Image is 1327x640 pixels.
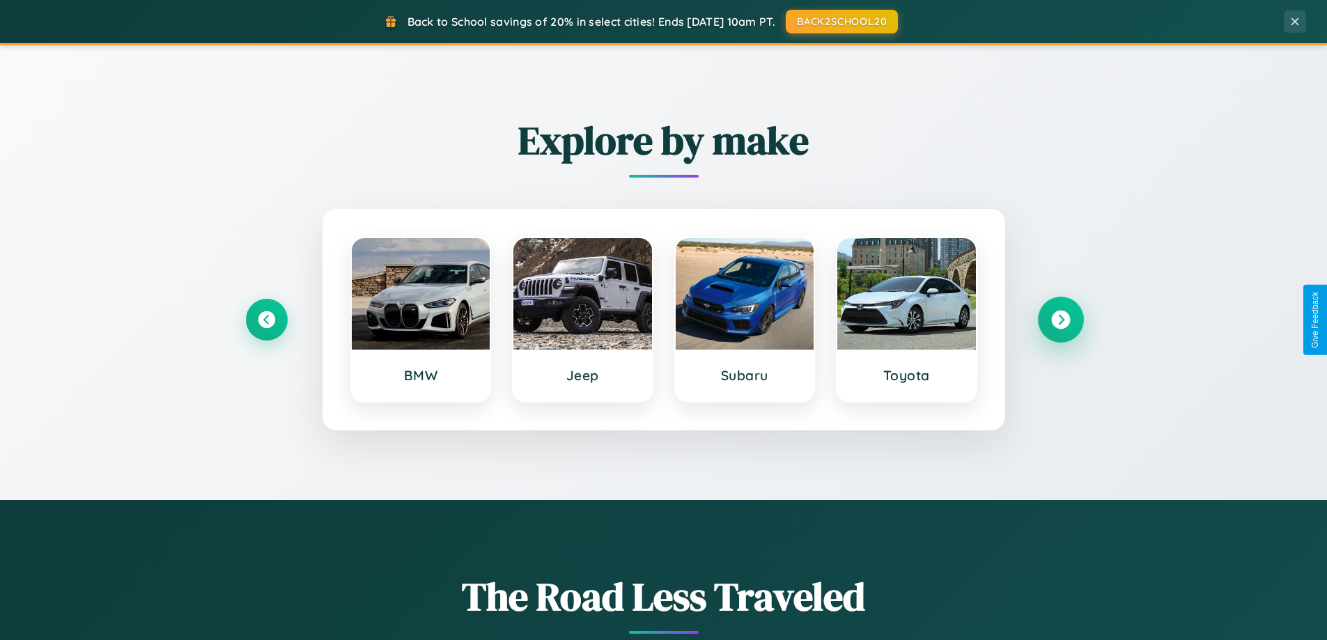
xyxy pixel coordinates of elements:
[408,15,775,29] span: Back to School savings of 20% in select cities! Ends [DATE] 10am PT.
[246,114,1082,167] h2: Explore by make
[786,10,898,33] button: BACK2SCHOOL20
[527,367,638,384] h3: Jeep
[366,367,476,384] h3: BMW
[1310,292,1320,348] div: Give Feedback
[851,367,962,384] h3: Toyota
[690,367,800,384] h3: Subaru
[246,570,1082,623] h1: The Road Less Traveled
